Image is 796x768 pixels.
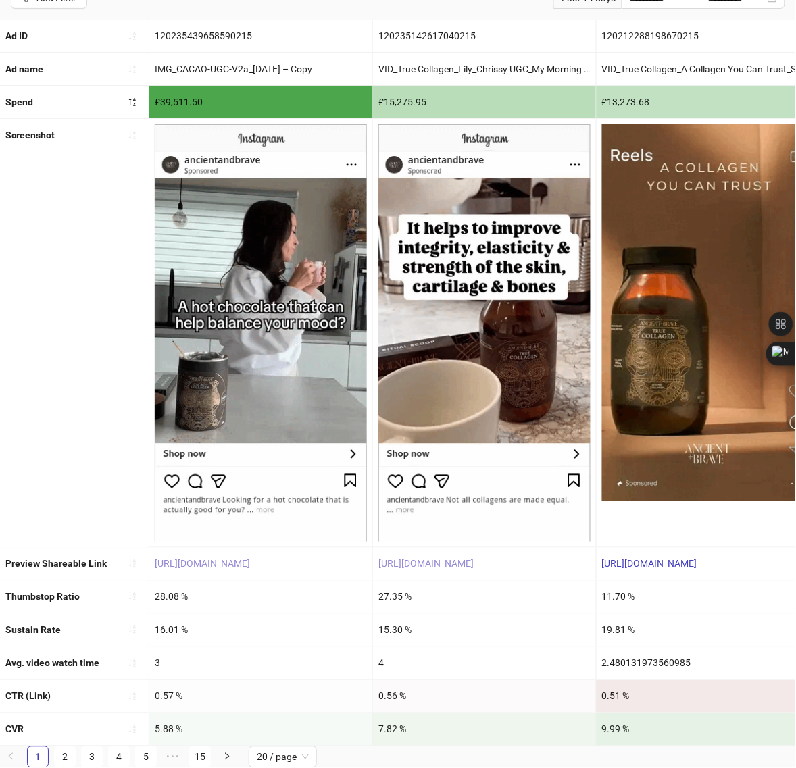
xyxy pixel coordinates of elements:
b: Sustain Rate [5,625,61,636]
img: Screenshot 120235142617040215 [378,124,591,541]
b: Screenshot [5,130,55,140]
a: [URL][DOMAIN_NAME] [378,559,474,569]
li: 1 [27,746,49,768]
a: 2 [55,747,75,767]
div: £39,511.50 [149,86,372,118]
span: 20 / page [257,747,309,767]
span: sort-ascending [128,692,137,701]
li: Next 5 Pages [162,746,184,768]
li: 5 [135,746,157,768]
b: Thumbstop Ratio [5,592,80,603]
li: Next Page [216,746,238,768]
li: 2 [54,746,76,768]
a: 15 [190,747,210,767]
div: 4 [373,647,596,680]
a: 3 [82,747,102,767]
span: sort-ascending [128,559,137,568]
a: 4 [109,747,129,767]
b: Preview Shareable Link [5,559,107,569]
span: left [7,752,15,761]
a: [URL][DOMAIN_NAME] [602,559,697,569]
img: Screenshot 120235439658590215 [155,124,367,541]
span: sort-ascending [128,659,137,668]
div: 28.08 % [149,581,372,613]
div: Page Size [249,746,317,768]
span: sort-ascending [128,31,137,41]
span: sort-descending [128,97,137,107]
li: 15 [189,746,211,768]
b: Ad name [5,63,43,74]
span: sort-ascending [128,64,137,74]
div: 7.82 % [373,713,596,746]
div: 27.35 % [373,581,596,613]
li: 4 [108,746,130,768]
a: [URL][DOMAIN_NAME] [155,559,250,569]
div: 120235439658590215 [149,20,372,52]
div: 120235142617040215 [373,20,596,52]
button: right [216,746,238,768]
span: sort-ascending [128,625,137,634]
span: sort-ascending [128,130,137,140]
div: 0.57 % [149,680,372,713]
div: VID_True Collagen_Lily_Chrissy UGC_My Morning Coffee Ritual_UGC_Lily_[DATE] – Copy [373,53,596,85]
div: £15,275.95 [373,86,596,118]
a: 5 [136,747,156,767]
span: sort-ascending [128,592,137,601]
span: ••• [162,746,184,768]
b: Spend [5,97,33,107]
li: 3 [81,746,103,768]
div: 5.88 % [149,713,372,746]
div: 16.01 % [149,614,372,646]
div: IMG_CACAO-UGC-V2a_[DATE] – Copy [149,53,372,85]
span: sort-ascending [128,725,137,734]
b: CTR (Link) [5,691,51,702]
b: CVR [5,724,24,735]
div: 15.30 % [373,614,596,646]
b: Avg. video watch time [5,658,99,669]
span: right [223,752,231,761]
div: 0.56 % [373,680,596,713]
b: Ad ID [5,30,28,41]
a: 1 [28,747,48,767]
div: 3 [149,647,372,680]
